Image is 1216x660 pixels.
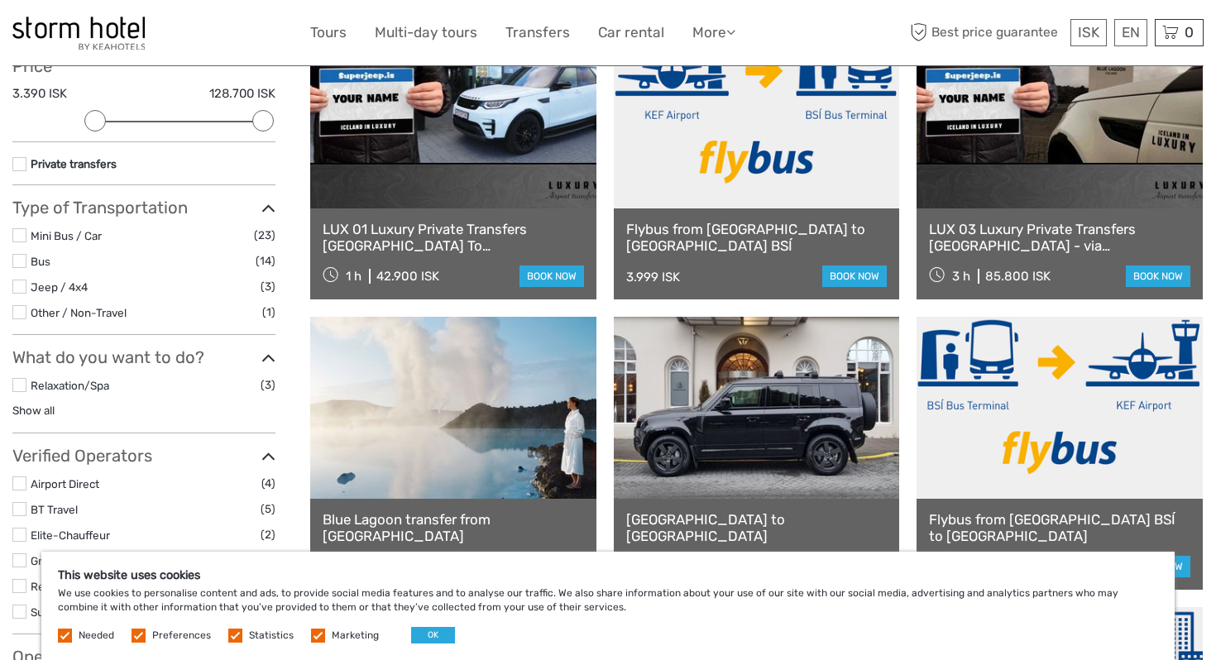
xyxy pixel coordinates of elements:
div: We use cookies to personalise content and ads, to provide social media features and to analyse ou... [41,552,1175,660]
a: Car rental [598,21,664,45]
span: Best price guarantee [906,19,1066,46]
a: Tours [310,21,347,45]
a: Mini Bus / Car [31,229,102,242]
a: [GEOGRAPHIC_DATA] to [GEOGRAPHIC_DATA] [626,511,888,545]
a: Jeep / 4x4 [31,280,88,294]
a: book now [519,265,584,287]
label: 3.390 ISK [12,85,67,103]
span: (3) [261,277,275,296]
a: Private transfers [31,157,117,170]
a: More [692,21,735,45]
a: BT Travel [31,503,78,516]
span: 3 h [952,269,970,284]
a: Flybus from [GEOGRAPHIC_DATA] BSÍ to [GEOGRAPHIC_DATA] [929,511,1190,545]
span: (1) [262,303,275,322]
a: Bus [31,255,50,268]
h5: This website uses cookies [58,568,1158,582]
a: Show all [12,404,55,417]
a: Reykjavik Excursions by Icelandia [31,580,200,593]
span: 1 h [346,269,361,284]
a: Superjeep [31,605,84,619]
h3: Type of Transportation [12,198,275,218]
span: (2) [261,525,275,544]
span: 0 [1182,24,1196,41]
h3: What do you want to do? [12,347,275,367]
a: Flybus from [GEOGRAPHIC_DATA] to [GEOGRAPHIC_DATA] BSÍ [626,221,888,255]
a: Elite-Chauffeur [31,528,110,542]
a: book now [822,265,887,287]
label: Needed [79,629,114,643]
div: EN [1114,19,1147,46]
a: book now [1126,265,1190,287]
span: (3) [261,375,275,395]
label: Preferences [152,629,211,643]
a: Blue Lagoon transfer from [GEOGRAPHIC_DATA] [323,511,584,545]
h3: Verified Operators [12,446,275,466]
a: Other / Non-Travel [31,306,127,319]
span: (14) [256,251,275,270]
div: 3.999 ISK [626,270,680,285]
span: ISK [1078,24,1099,41]
a: Transfers [505,21,570,45]
a: Airport Direct [31,477,99,490]
div: 42.900 ISK [376,269,439,284]
a: LUX 03 Luxury Private Transfers [GEOGRAPHIC_DATA] - via [GEOGRAPHIC_DATA] or via [GEOGRAPHIC_DATA... [929,221,1190,255]
label: Marketing [332,629,379,643]
button: OK [411,627,455,643]
a: LUX 01 Luxury Private Transfers [GEOGRAPHIC_DATA] To [GEOGRAPHIC_DATA] [323,221,584,255]
a: Multi-day tours [375,21,477,45]
h3: Price [12,56,275,76]
span: (23) [254,226,275,245]
div: 85.800 ISK [985,269,1051,284]
a: Relaxation/Spa [31,379,109,392]
span: (5) [261,500,275,519]
span: (4) [261,474,275,493]
label: Statistics [249,629,294,643]
label: 128.700 ISK [209,85,275,103]
img: 100-ccb843ef-9ccf-4a27-8048-e049ba035d15_logo_small.jpg [12,17,145,50]
a: Gray Line [GEOGRAPHIC_DATA] [31,554,194,567]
